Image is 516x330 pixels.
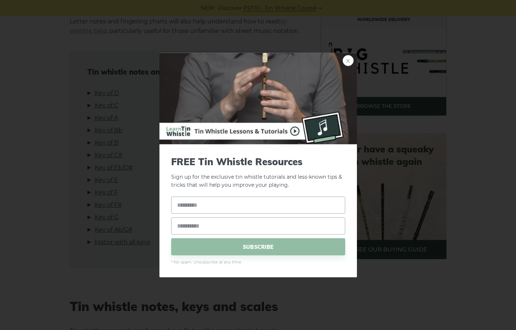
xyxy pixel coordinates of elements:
span: SUBSCRIBE [171,238,345,255]
img: Tin Whistle Buying Guide Preview [159,53,357,144]
p: Sign up for the exclusive tin whistle tutorials and less-known tips & tricks that will help you i... [171,156,345,189]
span: * No spam. Unsubscribe at any time. [171,259,345,266]
a: × [343,55,354,66]
span: FREE Tin Whistle Resources [171,156,345,167]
